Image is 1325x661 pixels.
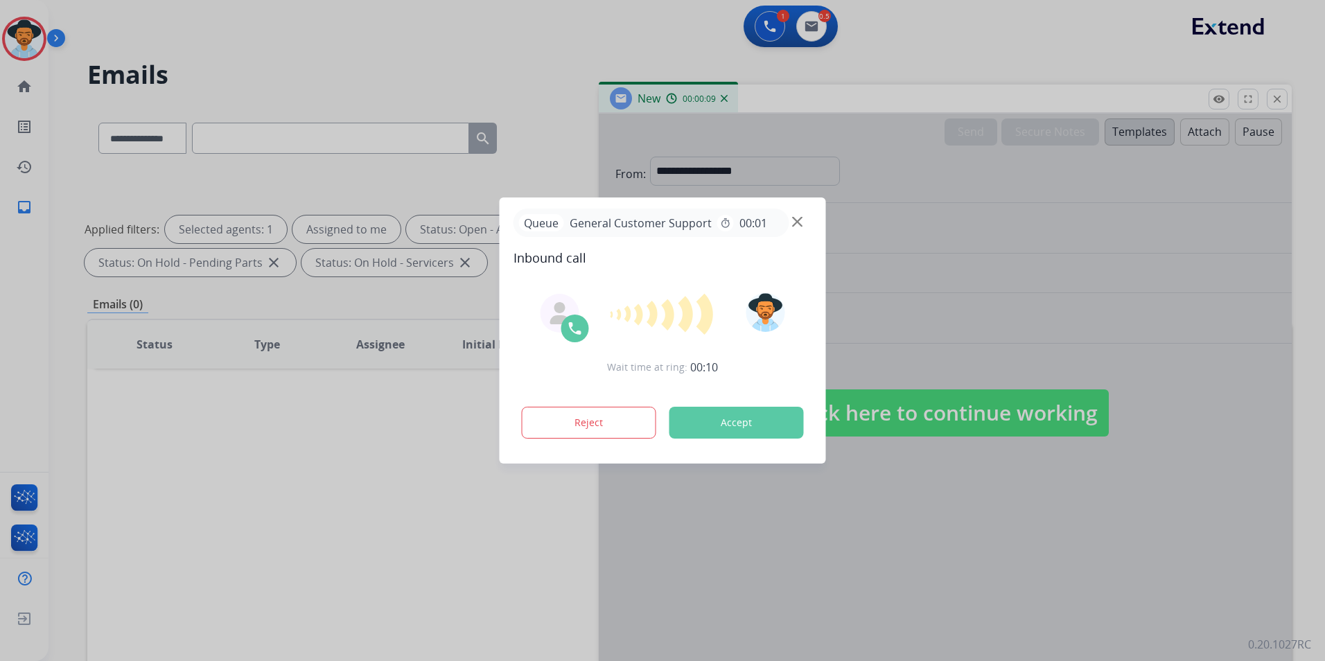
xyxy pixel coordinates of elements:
[519,214,564,231] p: Queue
[739,215,767,231] span: 00:01
[607,360,687,374] span: Wait time at ring:
[1248,636,1311,653] p: 0.20.1027RC
[567,320,583,337] img: call-icon
[514,248,812,267] span: Inbound call
[720,218,731,229] mat-icon: timer
[792,217,802,227] img: close-button
[690,359,718,376] span: 00:10
[746,293,784,332] img: avatar
[564,215,717,231] span: General Customer Support
[549,302,571,324] img: agent-avatar
[669,407,804,439] button: Accept
[522,407,656,439] button: Reject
